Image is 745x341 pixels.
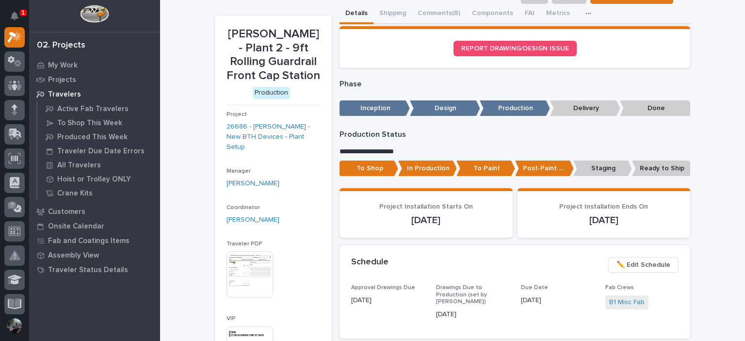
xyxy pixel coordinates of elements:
[29,58,160,72] a: My Work
[340,4,373,24] button: Details
[57,105,129,114] p: Active Fab Travelers
[480,100,550,116] p: Production
[540,4,576,24] button: Metrics
[12,12,25,27] div: Notifications1
[37,172,160,186] a: Hoist or Trolley ONLY
[29,248,160,262] a: Assembly View
[227,179,279,189] a: [PERSON_NAME]
[227,215,279,225] a: [PERSON_NAME]
[466,4,519,24] button: Components
[379,203,473,210] span: Project Installation Starts On
[4,6,25,26] button: Notifications
[632,161,691,177] p: Ready to Ship
[80,5,109,23] img: Workspace Logo
[605,285,634,291] span: Fab Crews
[37,158,160,172] a: All Travelers
[57,189,93,198] p: Crane Kits
[253,87,290,99] div: Production
[227,316,236,322] span: VIP
[48,76,76,84] p: Projects
[57,119,122,128] p: To Shop This Week
[412,4,466,24] button: Comments (8)
[550,100,620,116] p: Delivery
[37,40,85,51] div: 02. Projects
[340,80,690,89] p: Phase
[29,87,160,101] a: Travelers
[48,61,78,70] p: My Work
[227,205,260,211] span: Coordinator
[37,144,160,158] a: Traveler Due Date Errors
[436,285,487,305] span: Drawings Due to Production (set by [PERSON_NAME])
[48,237,130,245] p: Fab and Coatings Items
[57,175,131,184] p: Hoist or Trolley ONLY
[410,100,480,116] p: Design
[37,102,160,115] a: Active Fab Travelers
[608,257,679,273] button: ✏️ Edit Schedule
[453,41,577,56] a: REPORT DRAWING/DESIGN ISSUE
[29,204,160,219] a: Customers
[559,203,648,210] span: Project Installation Ends On
[340,100,410,116] p: Inception
[609,297,645,308] a: B1 Misc Fab
[351,214,501,226] p: [DATE]
[620,100,690,116] p: Done
[456,161,515,177] p: To Paint
[351,257,389,268] h2: Schedule
[521,285,548,291] span: Due Date
[48,251,99,260] p: Assembly View
[48,208,85,216] p: Customers
[616,259,670,271] span: ✏️ Edit Schedule
[4,316,25,336] button: users-avatar
[48,222,104,231] p: Onsite Calendar
[436,309,509,320] p: [DATE]
[227,27,320,83] p: [PERSON_NAME] - Plant 2 - 9ft Rolling Guardrail Front Cap Station
[21,9,25,16] p: 1
[48,90,81,99] p: Travelers
[37,186,160,200] a: Crane Kits
[29,72,160,87] a: Projects
[573,161,632,177] p: Staging
[351,295,424,306] p: [DATE]
[529,214,679,226] p: [DATE]
[340,161,398,177] p: To Shop
[37,116,160,130] a: To Shop This Week
[461,45,569,52] span: REPORT DRAWING/DESIGN ISSUE
[515,161,574,177] p: Post-Paint Assembly
[57,147,145,156] p: Traveler Due Date Errors
[227,112,247,117] span: Project
[521,295,594,306] p: [DATE]
[29,233,160,248] a: Fab and Coatings Items
[519,4,540,24] button: FAI
[37,130,160,144] a: Produced This Week
[227,122,320,152] a: 26686 - [PERSON_NAME] - New BTH Devices - Plant Setup
[57,133,128,142] p: Produced This Week
[227,241,262,247] span: Traveler PDF
[351,285,415,291] span: Approval Drawings Due
[227,168,251,174] span: Manager
[373,4,412,24] button: Shipping
[48,266,128,275] p: Traveler Status Details
[398,161,457,177] p: In Production
[29,262,160,277] a: Traveler Status Details
[340,130,690,139] p: Production Status
[29,219,160,233] a: Onsite Calendar
[57,161,101,170] p: All Travelers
